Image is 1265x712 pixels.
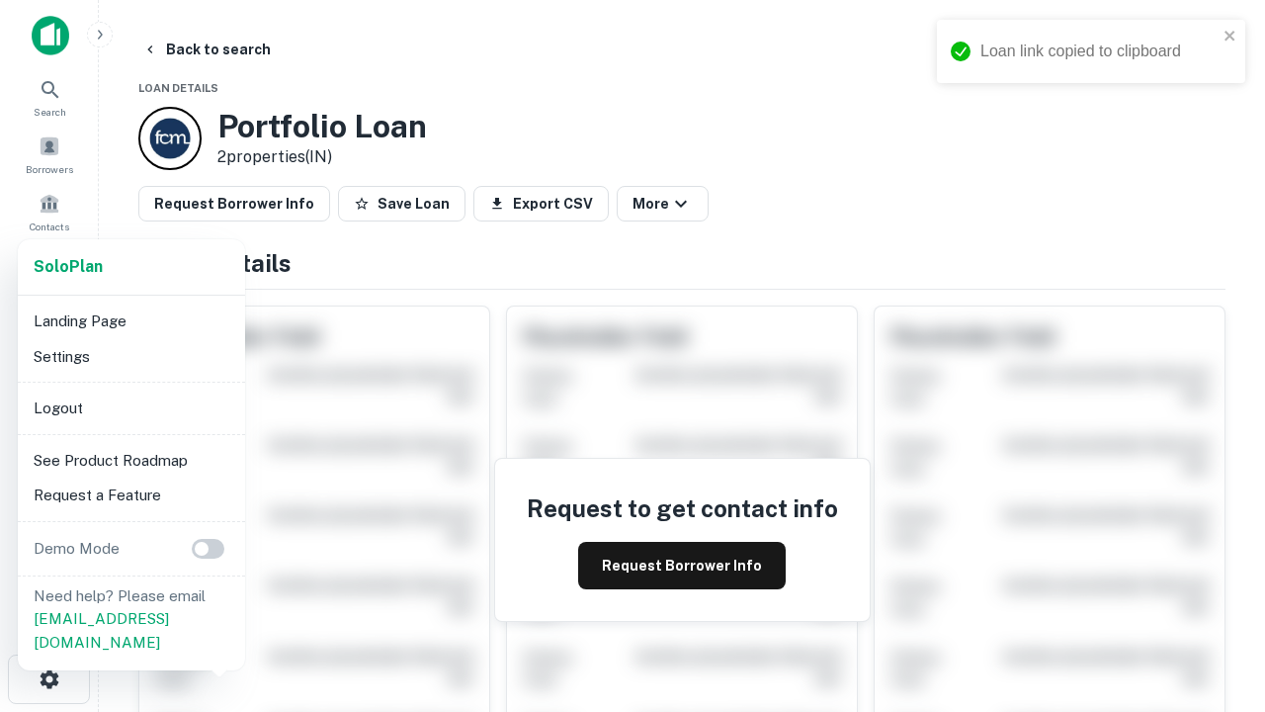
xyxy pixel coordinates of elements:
a: [EMAIL_ADDRESS][DOMAIN_NAME] [34,610,169,651]
p: Need help? Please email [34,584,229,655]
li: Logout [26,391,237,426]
strong: Solo Plan [34,257,103,276]
li: Request a Feature [26,478,237,513]
li: Settings [26,339,237,375]
p: Demo Mode [26,537,127,561]
div: Loan link copied to clipboard [980,40,1218,63]
iframe: Chat Widget [1166,490,1265,585]
a: SoloPlan [34,255,103,279]
button: close [1223,28,1237,46]
li: See Product Roadmap [26,443,237,479]
li: Landing Page [26,304,237,339]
